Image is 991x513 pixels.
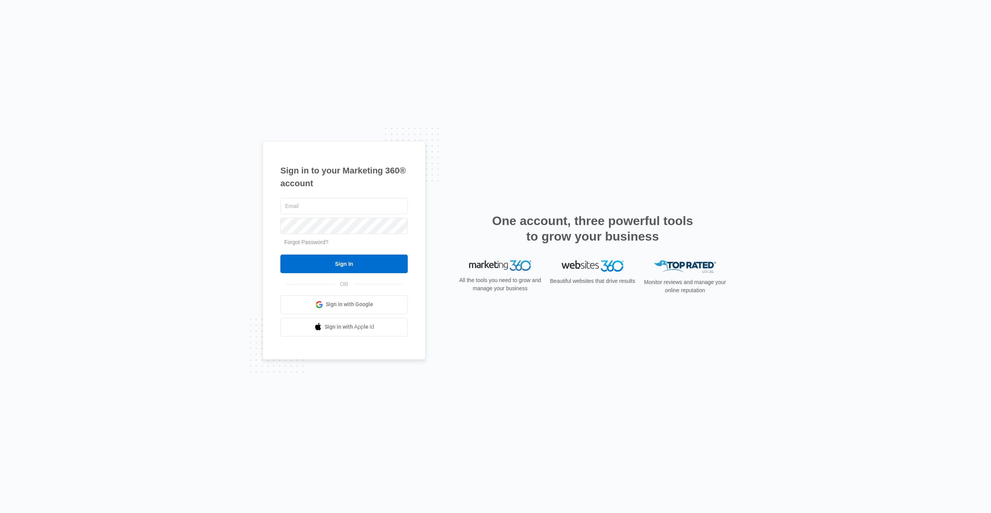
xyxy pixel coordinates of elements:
[335,280,354,288] span: OR
[280,198,408,214] input: Email
[280,318,408,336] a: Sign in with Apple Id
[284,239,329,245] a: Forgot Password?
[562,260,624,272] img: Websites 360
[280,164,408,190] h1: Sign in to your Marketing 360® account
[642,278,728,295] p: Monitor reviews and manage your online reputation
[280,295,408,314] a: Sign in with Google
[326,300,373,308] span: Sign in with Google
[457,276,544,293] p: All the tools you need to grow and manage your business
[469,260,531,271] img: Marketing 360
[280,255,408,273] input: Sign In
[325,323,374,331] span: Sign in with Apple Id
[654,260,716,273] img: Top Rated Local
[490,213,695,244] h2: One account, three powerful tools to grow your business
[549,277,636,285] p: Beautiful websites that drive results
